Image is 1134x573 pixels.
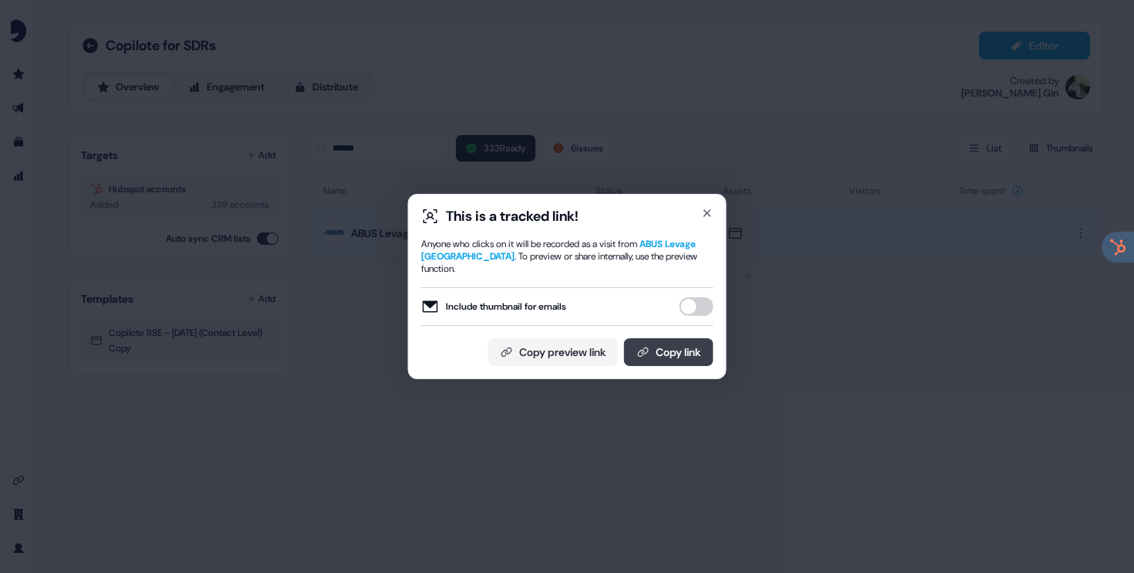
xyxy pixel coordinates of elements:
[446,207,579,225] div: This is a tracked link!
[488,338,618,366] button: Copy preview link
[624,338,714,366] button: Copy link
[421,238,714,275] div: Anyone who clicks on it will be recorded as a visit from . To preview or share internally, use th...
[421,297,566,316] label: Include thumbnail for emails
[421,238,696,263] span: ABUS Levage [GEOGRAPHIC_DATA]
